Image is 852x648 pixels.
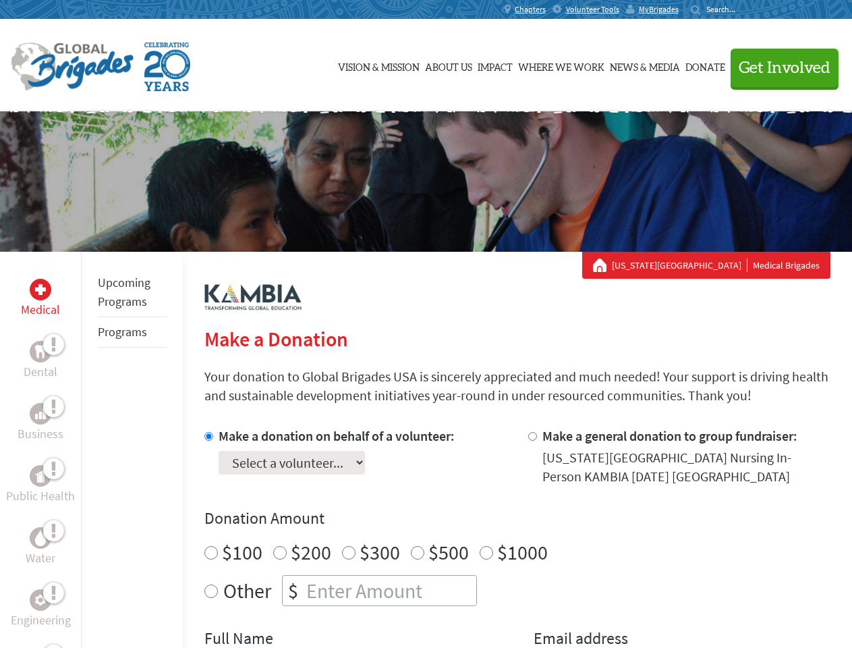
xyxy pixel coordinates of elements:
label: $500 [428,539,469,565]
div: Dental [30,341,51,362]
h4: Donation Amount [204,508,830,529]
a: BusinessBusiness [18,403,63,443]
a: Programs [98,324,147,340]
p: Public Health [6,487,75,506]
a: Public HealthPublic Health [6,465,75,506]
p: Business [18,425,63,443]
label: $1000 [497,539,548,565]
a: EngineeringEngineering [11,589,71,630]
a: Impact [478,32,513,99]
span: Chapters [515,4,546,15]
label: $300 [360,539,400,565]
p: Your donation to Global Brigades USA is sincerely appreciated and much needed! Your support is dr... [204,367,830,405]
div: Medical [30,279,51,300]
label: $200 [291,539,331,565]
li: Upcoming Programs [98,268,167,317]
label: $100 [222,539,262,565]
p: Medical [21,300,60,319]
img: Global Brigades Celebrating 20 Years [144,43,190,91]
a: News & Media [610,32,680,99]
img: Engineering [35,595,46,605]
span: MyBrigades [639,4,679,15]
li: Programs [98,317,167,348]
a: Upcoming Programs [98,275,150,309]
a: [US_STATE][GEOGRAPHIC_DATA] [612,259,747,272]
img: Global Brigades Logo [11,43,134,91]
div: Public Health [30,465,51,487]
img: Public Health [35,469,46,483]
a: Donate [685,32,725,99]
a: MedicalMedical [21,279,60,319]
a: Where We Work [518,32,604,99]
button: Get Involved [731,49,839,87]
label: Other [223,575,271,606]
label: Make a general donation to group fundraiser: [542,427,797,444]
a: DentalDental [24,341,57,381]
img: Business [35,408,46,419]
input: Search... [706,4,745,14]
div: Business [30,403,51,425]
p: Water [26,549,55,568]
div: Water [30,527,51,549]
span: Get Involved [739,60,830,76]
div: $ [283,576,304,605]
div: Engineering [30,589,51,611]
h2: Make a Donation [204,327,830,351]
input: Enter Amount [304,576,476,605]
a: WaterWater [26,527,55,568]
img: Water [35,530,46,545]
div: [US_STATE][GEOGRAPHIC_DATA] Nursing In-Person KAMBIA [DATE] [GEOGRAPHIC_DATA] [542,448,830,486]
label: Make a donation on behalf of a volunteer: [219,427,455,444]
a: About Us [425,32,472,99]
img: Dental [35,345,46,358]
p: Dental [24,362,57,381]
span: Volunteer Tools [566,4,619,15]
div: Medical Brigades [593,259,820,272]
img: Medical [35,284,46,295]
p: Engineering [11,611,71,630]
img: logo-kambia.png [204,284,302,310]
a: Vision & Mission [338,32,420,99]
